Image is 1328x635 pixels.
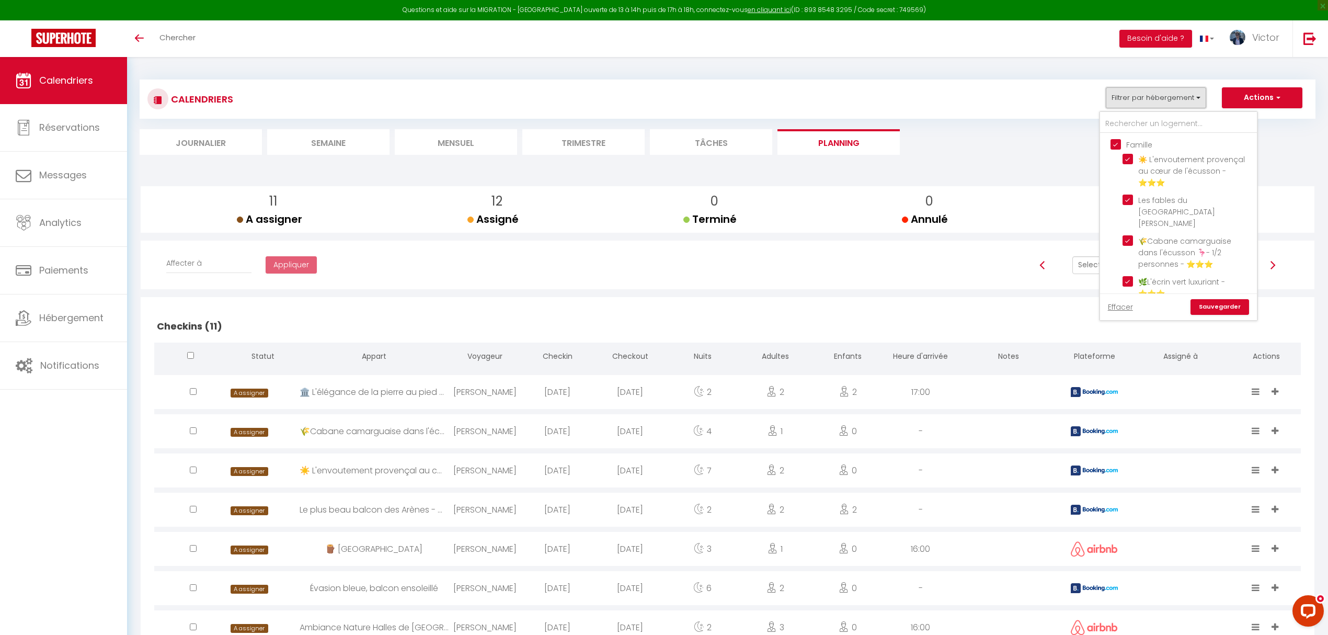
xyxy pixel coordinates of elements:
span: Statut [251,351,274,361]
span: A assigner [231,585,268,594]
th: Actions [1232,343,1301,372]
p: 11 [245,191,302,211]
span: A assigner [231,506,268,515]
div: 2 [739,493,811,527]
div: 2 [667,493,739,527]
li: Semaine [267,129,390,155]
div: 0 [811,532,884,566]
th: Enfants [811,343,884,372]
div: [DATE] [594,453,667,487]
div: [DATE] [521,414,594,448]
div: [DATE] [521,453,594,487]
div: [DATE] [594,414,667,448]
button: Besoin d'aide ? [1119,30,1192,48]
img: arrow-left3.svg [1038,261,1047,269]
div: [DATE] [594,532,667,566]
div: [PERSON_NAME] [449,375,521,409]
div: ☀️ L'envoutement provençal au cœur de l'écusson - ⭐⭐⭐ [300,453,449,487]
div: 🪵 [GEOGRAPHIC_DATA] [300,532,449,566]
img: Super Booking [31,29,96,47]
th: Assigné à [1129,343,1232,372]
div: Le plus beau balcon des Arènes - ⭐⭐⭐⭐ [300,493,449,527]
span: Réservations [39,121,100,134]
th: Voyageur [449,343,521,372]
span: Notifications [40,359,99,372]
div: 3 [667,532,739,566]
div: [PERSON_NAME] [449,532,521,566]
h2: Checkins (11) [154,310,1301,343]
a: Effacer [1108,301,1133,313]
div: 2 [811,375,884,409]
span: Assigné [467,212,519,226]
span: A assigner [231,624,268,633]
li: Tâches [650,129,772,155]
div: 16:00 [884,532,957,566]
span: Annulé [902,212,948,226]
div: 2 [739,571,811,605]
div: [PERSON_NAME] [449,414,521,448]
span: Paiements [39,264,88,277]
img: booking2.png [1071,426,1118,436]
span: Appart [362,351,386,361]
span: Calendriers [39,74,93,87]
input: Rechercher un logement... [1100,115,1257,133]
div: 4 [667,414,739,448]
img: arrow-right3.svg [1268,261,1277,269]
span: Analytics [39,216,82,229]
a: en cliquant ici [748,5,791,14]
span: 🌾Cabane camarguaise dans l'écusson 🦩- 1/2 personnes - ⭐⭐⭐ [1138,236,1231,269]
li: Planning [777,129,900,155]
div: 1 [739,414,811,448]
th: Adultes [739,343,811,372]
a: ... Victor [1222,20,1292,57]
span: A assigner [231,467,268,476]
span: A assigner [231,546,268,554]
div: 2 [739,375,811,409]
th: Heure d'arrivée [884,343,957,372]
img: booking2.png [1071,387,1118,397]
div: 2 [667,375,739,409]
th: Checkout [594,343,667,372]
div: [DATE] [594,571,667,605]
div: 2 [739,453,811,487]
div: [PERSON_NAME] [449,571,521,605]
span: Les fables du [GEOGRAPHIC_DATA][PERSON_NAME] [1138,195,1215,229]
div: Filtrer par hébergement [1099,111,1258,321]
li: Trimestre [522,129,645,155]
button: Filtrer par hébergement [1106,87,1206,108]
span: 🌿L'écrin vert luxuriant - ⭐⭐⭐ [1138,277,1225,299]
span: ☀️ L'envoutement provençal au cœur de l'écusson - ⭐⭐⭐ [1138,154,1245,188]
span: A assigner [231,428,268,437]
p: 0 [692,191,737,211]
img: airbnb2.png [1071,620,1118,635]
span: A assigner [237,212,302,226]
div: 1 [739,532,811,566]
li: Journalier [140,129,262,155]
div: 17:00 [884,375,957,409]
div: [PERSON_NAME] [449,493,521,527]
th: Nuits [667,343,739,372]
div: - [884,493,957,527]
div: - [884,571,957,605]
div: 7 [667,453,739,487]
div: [DATE] [521,375,594,409]
img: airbnb2.png [1071,541,1118,557]
div: [DATE] [594,375,667,409]
span: Messages [39,168,87,182]
iframe: LiveChat chat widget [1284,591,1328,635]
div: [PERSON_NAME] [449,453,521,487]
th: Notes [957,343,1060,372]
button: Appliquer [266,256,317,274]
img: booking2.png [1071,466,1118,475]
div: Évasion bleue, balcon ensoleillé [300,571,449,605]
img: booking2.png [1071,505,1118,515]
div: [DATE] [594,493,667,527]
h3: CALENDRIERS [168,87,233,111]
div: [DATE] [521,532,594,566]
div: 0 [811,571,884,605]
span: A assigner [231,389,268,398]
th: Plateforme [1060,343,1129,372]
button: Actions [1222,87,1302,108]
div: 0 [811,453,884,487]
